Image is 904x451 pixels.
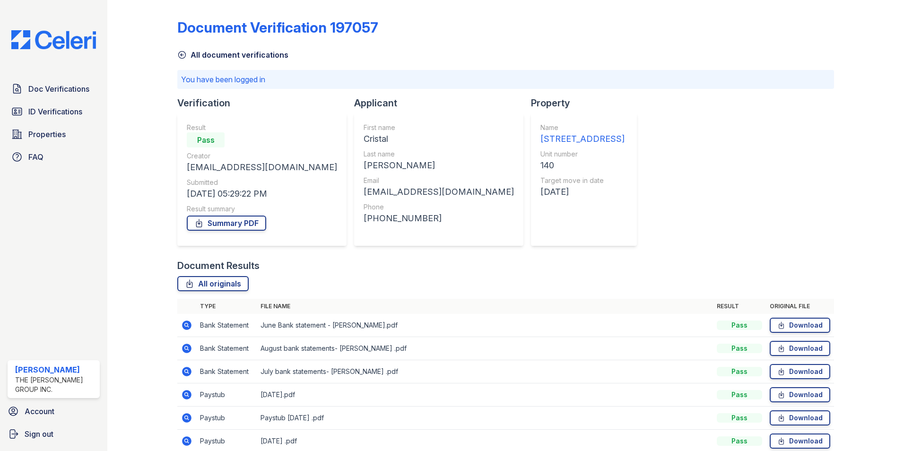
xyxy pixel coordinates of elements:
div: Pass [717,321,762,330]
span: FAQ [28,151,43,163]
div: Phone [364,202,514,212]
div: Pass [717,436,762,446]
a: Account [4,402,104,421]
div: Verification [177,96,354,110]
div: Applicant [354,96,531,110]
div: [PHONE_NUMBER] [364,212,514,225]
div: Target move in date [540,176,625,185]
span: ID Verifications [28,106,82,117]
th: File name [257,299,713,314]
td: [DATE].pdf [257,383,713,407]
a: Summary PDF [187,216,266,231]
img: CE_Logo_Blue-a8612792a0a2168367f1c8372b55b34899dd931a85d93a1a3d3e32e68fde9ad4.png [4,30,104,49]
div: Document Verification 197057 [177,19,378,36]
div: Pass [717,390,762,399]
td: Bank Statement [196,337,257,360]
iframe: chat widget [864,413,895,442]
div: Property [531,96,644,110]
div: The [PERSON_NAME] Group Inc. [15,375,96,394]
div: Pass [187,132,225,147]
td: Paystub [196,383,257,407]
div: Email [364,176,514,185]
td: August bank statements- [PERSON_NAME] .pdf [257,337,713,360]
span: Doc Verifications [28,83,89,95]
div: Name [540,123,625,132]
div: Creator [187,151,337,161]
div: Submitted [187,178,337,187]
div: [EMAIL_ADDRESS][DOMAIN_NAME] [187,161,337,174]
span: Sign out [25,428,53,440]
a: ID Verifications [8,102,100,121]
a: All document verifications [177,49,288,61]
span: Account [25,406,54,417]
a: All originals [177,276,249,291]
td: Paystub [DATE] .pdf [257,407,713,430]
div: Document Results [177,259,260,272]
a: Properties [8,125,100,144]
a: Download [770,387,830,402]
a: Download [770,364,830,379]
td: July bank statements- [PERSON_NAME] .pdf [257,360,713,383]
div: [STREET_ADDRESS] [540,132,625,146]
div: [DATE] [540,185,625,199]
a: Download [770,341,830,356]
td: Bank Statement [196,314,257,337]
span: Properties [28,129,66,140]
div: Result [187,123,337,132]
div: 140 [540,159,625,172]
div: Last name [364,149,514,159]
td: Bank Statement [196,360,257,383]
td: Paystub [196,407,257,430]
a: FAQ [8,147,100,166]
th: Type [196,299,257,314]
a: Download [770,410,830,425]
a: Name [STREET_ADDRESS] [540,123,625,146]
div: First name [364,123,514,132]
th: Result [713,299,766,314]
div: [PERSON_NAME] [15,364,96,375]
div: Unit number [540,149,625,159]
div: Cristal [364,132,514,146]
a: Download [770,434,830,449]
a: Doc Verifications [8,79,100,98]
p: You have been logged in [181,74,830,85]
th: Original file [766,299,834,314]
div: Pass [717,367,762,376]
div: Pass [717,344,762,353]
div: [EMAIL_ADDRESS][DOMAIN_NAME] [364,185,514,199]
a: Sign out [4,425,104,443]
td: June Bank statement - [PERSON_NAME].pdf [257,314,713,337]
div: [DATE] 05:29:22 PM [187,187,337,200]
div: Pass [717,413,762,423]
div: [PERSON_NAME] [364,159,514,172]
a: Download [770,318,830,333]
div: Result summary [187,204,337,214]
